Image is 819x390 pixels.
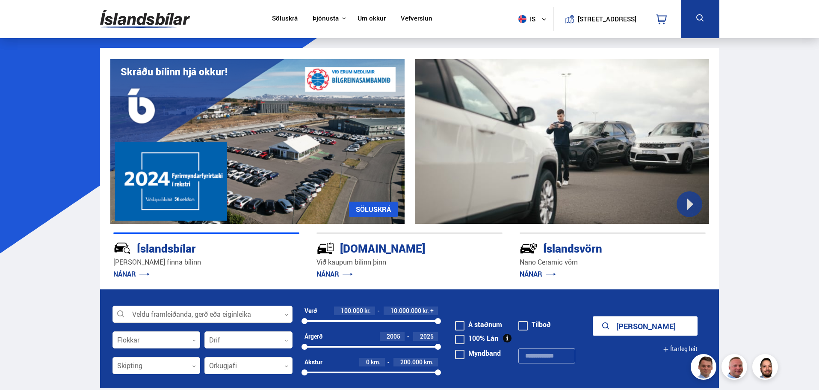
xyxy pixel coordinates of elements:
img: nhp88E3Fdnt1Opn2.png [754,355,779,381]
a: [STREET_ADDRESS] [558,7,641,31]
img: FbJEzSuNWCJXmdc-.webp [692,355,718,381]
img: siFngHWaQ9KaOqBr.png [723,355,748,381]
label: Á staðnum [455,321,502,328]
span: + [430,307,434,314]
button: [PERSON_NAME] [593,316,698,336]
span: kr. [364,307,371,314]
img: tr5P-W3DuiFaO7aO.svg [316,239,334,257]
p: Nano Ceramic vörn [520,257,706,267]
a: Söluskrá [272,15,298,24]
img: eKx6w-_Home_640_.png [110,59,405,224]
img: svg+xml;base64,PHN2ZyB4bWxucz0iaHR0cDovL3d3dy53My5vcmcvMjAwMC9zdmciIHdpZHRoPSI1MTIiIGhlaWdodD0iNT... [518,15,526,23]
button: Ítarleg leit [663,339,698,359]
div: Verð [305,307,317,314]
span: km. [371,359,381,366]
span: 10.000.000 [390,307,421,315]
a: Vefverslun [401,15,432,24]
div: Akstur [305,359,322,366]
button: is [515,6,553,32]
span: 2025 [420,332,434,340]
a: NÁNAR [520,269,556,279]
span: 200.000 [400,358,423,366]
div: Íslandsbílar [113,240,269,255]
label: Myndband [455,350,501,357]
span: km. [424,359,434,366]
div: Árgerð [305,333,322,340]
p: [PERSON_NAME] finna bílinn [113,257,299,267]
label: Tilboð [518,321,551,328]
a: SÖLUSKRÁ [349,202,398,217]
span: is [515,15,536,23]
button: Þjónusta [313,15,339,23]
label: 100% Lán [455,335,498,342]
a: Um okkur [358,15,386,24]
span: 2005 [387,332,400,340]
span: 100.000 [341,307,363,315]
div: [DOMAIN_NAME] [316,240,472,255]
a: NÁNAR [316,269,353,279]
img: -Svtn6bYgwAsiwNX.svg [520,239,538,257]
img: G0Ugv5HjCgRt.svg [100,5,190,33]
img: JRvxyua_JYH6wB4c.svg [113,239,131,257]
p: Við kaupum bílinn þinn [316,257,503,267]
h1: Skráðu bílinn hjá okkur! [121,66,228,77]
div: Íslandsvörn [520,240,675,255]
span: 0 [366,358,370,366]
a: NÁNAR [113,269,150,279]
button: [STREET_ADDRESS] [581,15,633,23]
span: kr. [423,307,429,314]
